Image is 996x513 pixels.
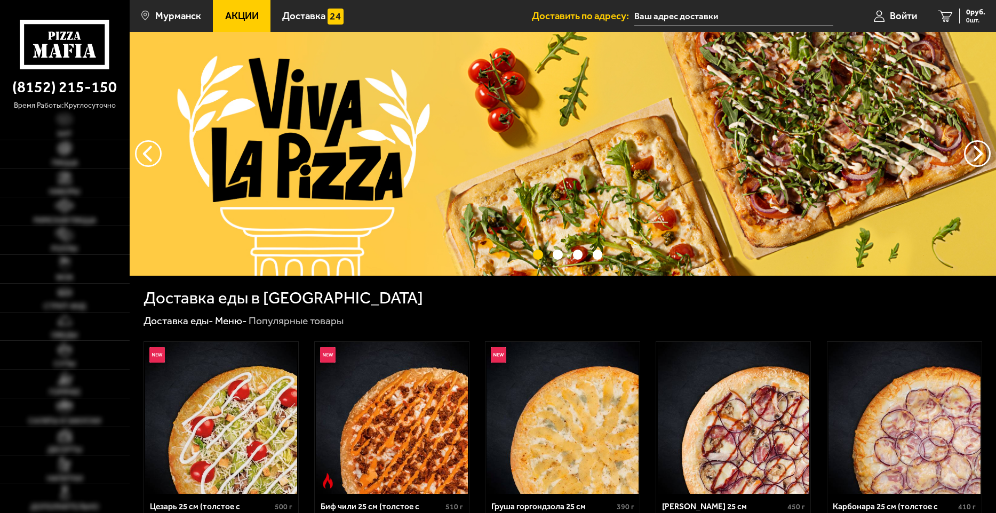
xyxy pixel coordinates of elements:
[890,11,917,21] span: Войти
[54,360,76,368] span: Супы
[964,140,991,167] button: предыдущий
[34,217,96,225] span: Римская пицца
[532,11,634,21] span: Доставить по адресу:
[149,347,165,363] img: Новинка
[51,332,78,339] span: Обеды
[491,347,506,363] img: Новинка
[573,250,583,260] button: точки переключения
[656,342,810,494] a: Чикен Барбекю 25 см (толстое с сыром)
[958,502,976,511] span: 410 г
[533,250,543,260] button: точки переключения
[593,250,603,260] button: точки переключения
[57,131,72,138] span: Хит
[155,11,201,21] span: Мурманск
[966,17,985,23] span: 0 шт.
[320,473,336,488] img: Острое блюдо
[144,315,213,327] a: Доставка еды-
[282,11,325,21] span: Доставка
[553,250,563,260] button: точки переключения
[144,342,298,494] a: НовинкаЦезарь 25 см (толстое с сыром)
[51,245,78,253] span: Роллы
[47,475,83,483] span: Напитки
[316,342,468,494] img: Биф чили 25 см (толстое с сыром)
[145,342,297,494] img: Цезарь 25 см (толстое с сыром)
[485,342,640,494] a: НовинкаГруша горгондзола 25 см (толстое с сыром)
[617,502,634,511] span: 390 г
[315,342,469,494] a: НовинкаОстрое блюдоБиф чили 25 см (толстое с сыром)
[225,11,259,21] span: Акции
[49,389,81,396] span: Горячее
[30,503,99,511] span: Дополнительно
[827,342,982,494] a: Карбонара 25 см (толстое с сыром)
[634,6,833,26] input: Ваш адрес доставки
[47,446,82,454] span: Десерты
[215,315,247,327] a: Меню-
[658,342,810,494] img: Чикен Барбекю 25 см (толстое с сыром)
[135,140,162,167] button: следующий
[144,290,423,306] h1: Доставка еды в [GEOGRAPHIC_DATA]
[828,342,981,494] img: Карбонара 25 см (толстое с сыром)
[275,502,292,511] span: 500 г
[328,9,343,24] img: 15daf4d41897b9f0e9f617042186c801.svg
[787,502,805,511] span: 450 г
[49,188,80,196] span: Наборы
[44,303,86,310] span: Стрит-фуд
[320,347,336,363] img: Новинка
[966,9,985,16] span: 0 руб.
[52,159,78,167] span: Пицца
[28,418,101,425] span: Салаты и закуски
[56,274,74,282] span: WOK
[445,502,463,511] span: 510 г
[249,314,344,327] div: Популярные товары
[487,342,639,494] img: Груша горгондзола 25 см (толстое с сыром)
